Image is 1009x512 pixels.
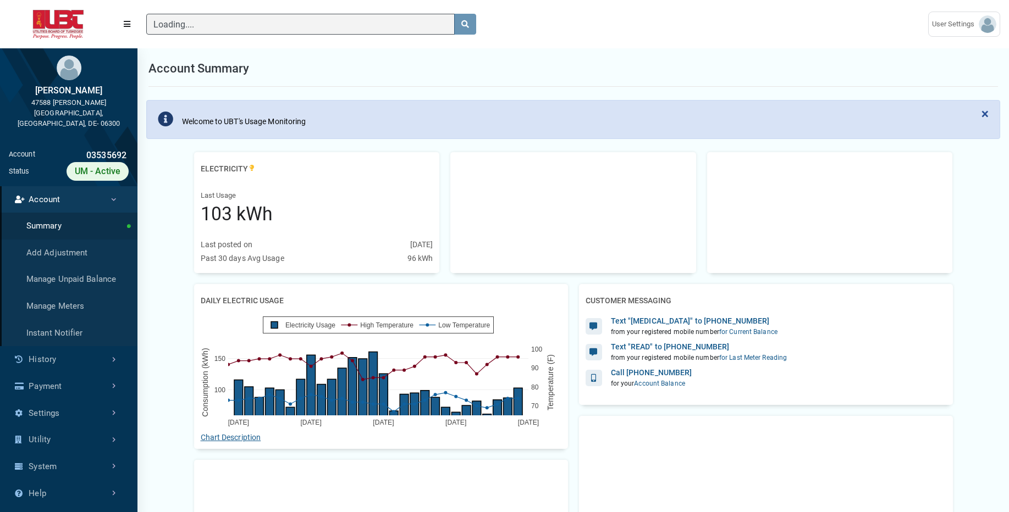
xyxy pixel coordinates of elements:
div: for your [611,379,692,388]
div: 03535692 [35,149,129,162]
div: 47588 [PERSON_NAME][GEOGRAPHIC_DATA], [GEOGRAPHIC_DATA], DE- 06300 [9,97,129,129]
div: Past 30 days Avg Usage [201,253,284,264]
div: Last posted on [201,239,252,251]
h2: Electricity [201,159,256,179]
span: for last meter reading [719,354,787,361]
div: [DATE] [410,239,433,251]
div: UM - Active [67,162,129,181]
button: Menu [117,14,137,34]
a: Chart Description [201,433,261,442]
div: [PERSON_NAME] [9,84,129,97]
div: Text "[MEDICAL_DATA]" to [PHONE_NUMBER] [611,315,778,327]
a: User Settings [928,12,1000,37]
h2: Daily Electric Usage [201,291,284,311]
div: Status [9,166,30,176]
div: from your registered mobile number [611,353,787,363]
span: Account Balance [634,380,685,387]
div: Account [9,149,35,162]
input: Search [146,14,455,35]
span: × [982,106,989,121]
div: Welcome to UBT's Usage Monitoring [182,116,306,127]
div: 103 kWh [201,201,433,228]
span: User Settings [932,19,979,30]
button: Close [971,101,1000,127]
div: Last Usage [201,190,433,201]
div: Call [PHONE_NUMBER] [611,367,692,379]
button: search [454,14,476,35]
div: 96 kWh [407,253,433,264]
h1: Account Summary [148,59,250,77]
div: Text "READ" to [PHONE_NUMBER] [611,341,787,353]
div: from your registered mobile number [611,327,778,337]
img: ALTSK Logo [9,10,108,39]
h2: Customer Messaging [586,291,671,311]
span: for current balance [719,328,778,336]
